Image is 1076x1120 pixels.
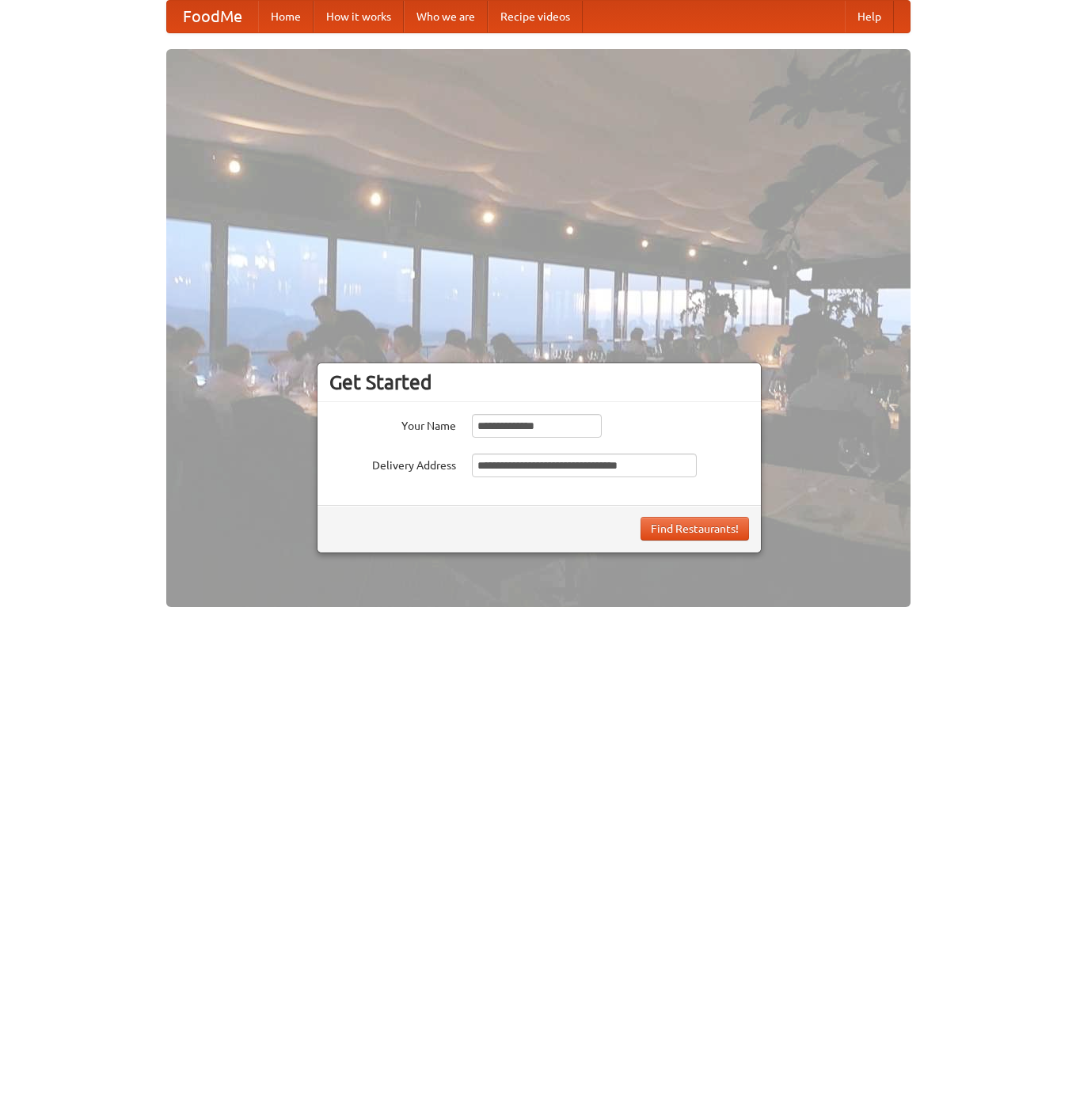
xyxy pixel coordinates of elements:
a: FoodMe [167,1,258,32]
label: Delivery Address [329,454,456,473]
a: How it works [314,1,404,32]
h3: Get Started [329,370,749,394]
label: Your Name [329,414,456,434]
a: Recipe videos [488,1,583,32]
a: Home [258,1,314,32]
a: Who we are [404,1,488,32]
a: Help [845,1,894,32]
button: Find Restaurants! [641,517,749,541]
